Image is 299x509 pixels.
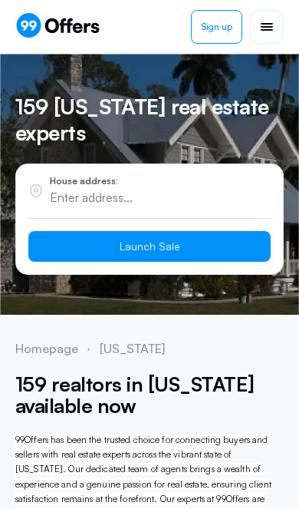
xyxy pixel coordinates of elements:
[28,231,271,262] button: Launch Sale
[15,342,78,355] span: Homepage
[15,342,87,355] a: Homepage
[50,177,271,186] p: House address:
[120,240,180,253] span: Launch Sale
[191,10,242,44] a: Sign up
[50,189,271,206] input: Enter address...
[15,94,284,145] h1: 159 [US_STATE] real estate experts
[15,373,284,417] h2: 159 realtors in [US_STATE] available now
